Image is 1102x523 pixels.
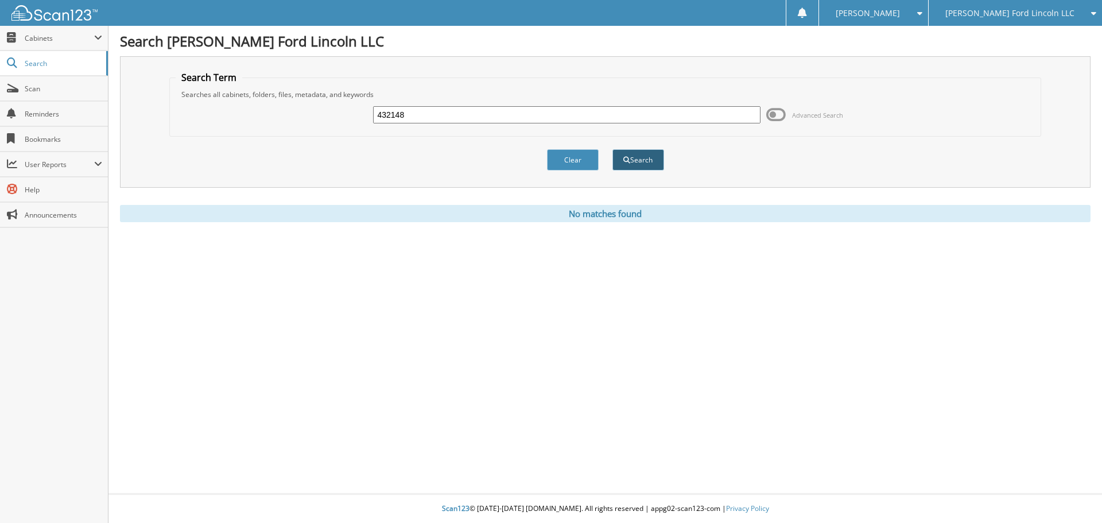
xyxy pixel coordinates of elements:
a: Privacy Policy [726,503,769,513]
img: scan123-logo-white.svg [11,5,98,21]
span: Announcements [25,210,102,220]
iframe: Chat Widget [1045,468,1102,523]
div: © [DATE]-[DATE] [DOMAIN_NAME]. All rights reserved | appg02-scan123-com | [108,495,1102,523]
span: Scan [25,84,102,94]
span: Help [25,185,102,195]
div: Searches all cabinets, folders, files, metadata, and keywords [176,90,1035,99]
button: Search [612,149,664,171]
span: Bookmarks [25,134,102,144]
span: Search [25,59,100,68]
span: [PERSON_NAME] Ford Lincoln LLC [945,10,1074,17]
div: No matches found [120,205,1091,222]
span: Advanced Search [792,111,843,119]
span: [PERSON_NAME] [836,10,900,17]
legend: Search Term [176,71,242,84]
span: Scan123 [442,503,469,513]
span: Reminders [25,109,102,119]
span: User Reports [25,160,94,169]
h1: Search [PERSON_NAME] Ford Lincoln LLC [120,32,1091,51]
button: Clear [547,149,599,171]
span: Cabinets [25,33,94,43]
